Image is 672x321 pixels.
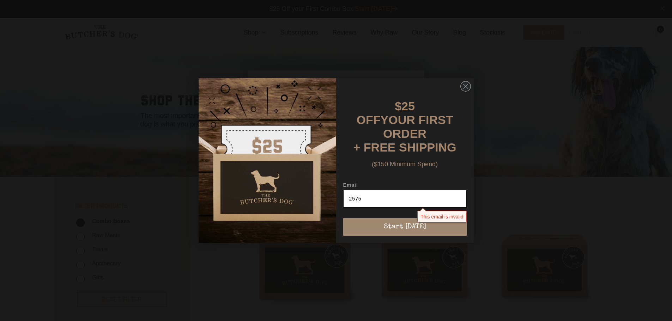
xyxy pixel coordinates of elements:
label: Email [343,182,467,190]
span: $25 OFF [357,99,415,126]
input: Enter your email address [343,190,467,208]
span: YOUR FIRST ORDER + FREE SHIPPING [353,113,456,154]
span: ($150 Minimum Spend) [372,161,438,168]
button: Close dialog [460,81,471,92]
img: d0d537dc-5429-4832-8318-9955428ea0a1.jpeg [199,78,336,243]
button: Start [DATE] [343,218,467,236]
